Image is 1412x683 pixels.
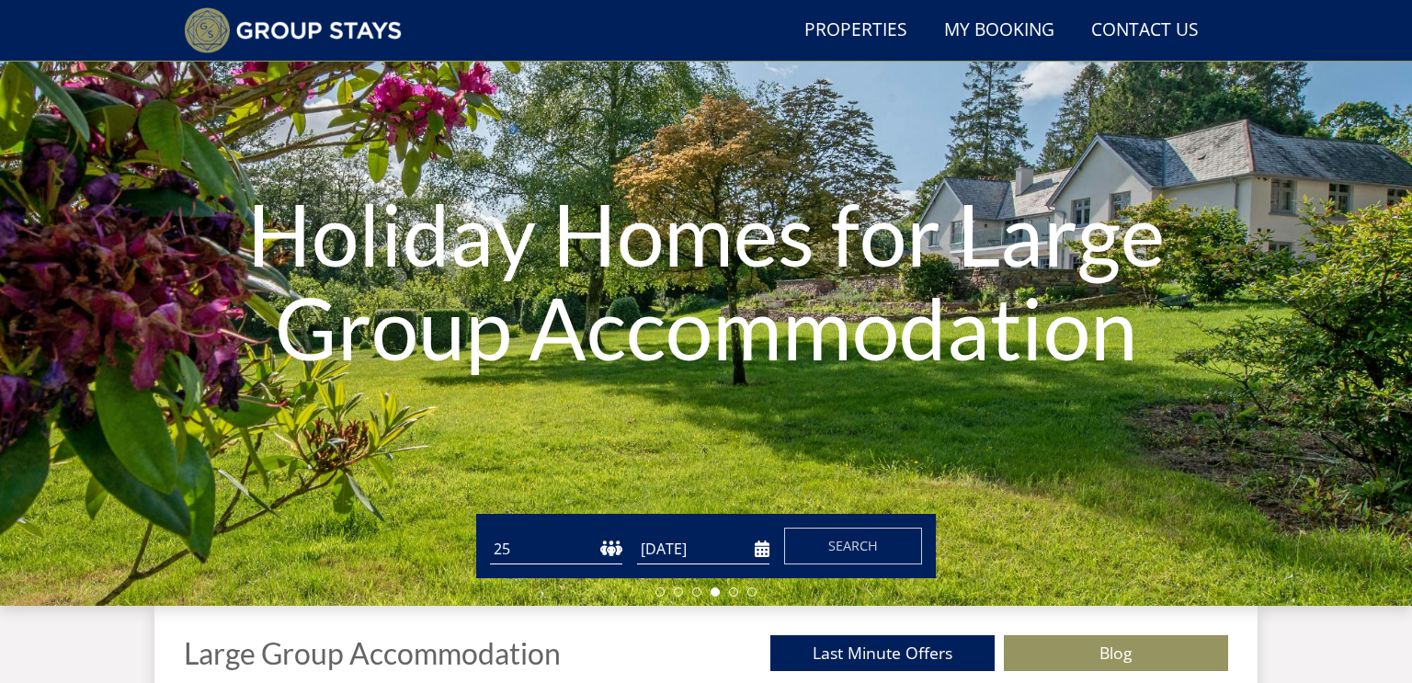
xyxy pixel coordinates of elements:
a: My Booking [937,10,1062,51]
img: Group Stays [184,7,402,53]
a: Contact Us [1084,10,1206,51]
a: Blog [1004,635,1228,671]
a: Properties [797,10,915,51]
h1: Large Group Accommodation [184,637,561,669]
button: Search [784,528,922,564]
h1: Holiday Homes for Large Group Accommodation [211,151,1200,411]
span: Search [828,537,878,554]
input: Arrival Date [637,534,769,564]
a: Last Minute Offers [770,635,995,671]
